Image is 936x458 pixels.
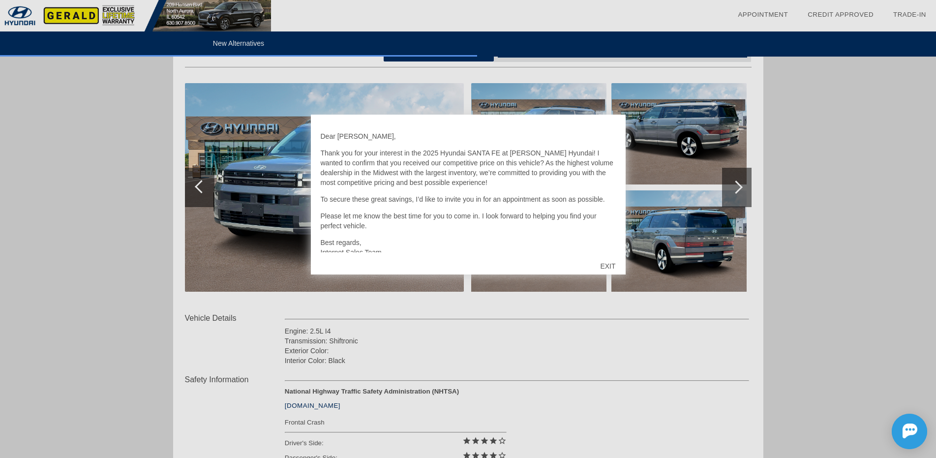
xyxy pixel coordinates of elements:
[321,211,616,231] p: Please let me know the best time for you to come in. I look forward to helping you find your perf...
[893,11,926,18] a: Trade-In
[590,251,625,281] div: EXIT
[808,11,874,18] a: Credit Approved
[321,194,616,204] p: To secure these great savings, I’d like to invite you in for an appointment as soon as possible.
[321,148,616,187] p: Thank you for your interest in the 2025 Hyundai SANTA FE at [PERSON_NAME] Hyundai! I wanted to co...
[321,131,616,141] p: Dear [PERSON_NAME],
[847,405,936,458] iframe: Chat Assistance
[321,238,616,267] p: Best regards, Internet Sales Team [PERSON_NAME]
[738,11,788,18] a: Appointment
